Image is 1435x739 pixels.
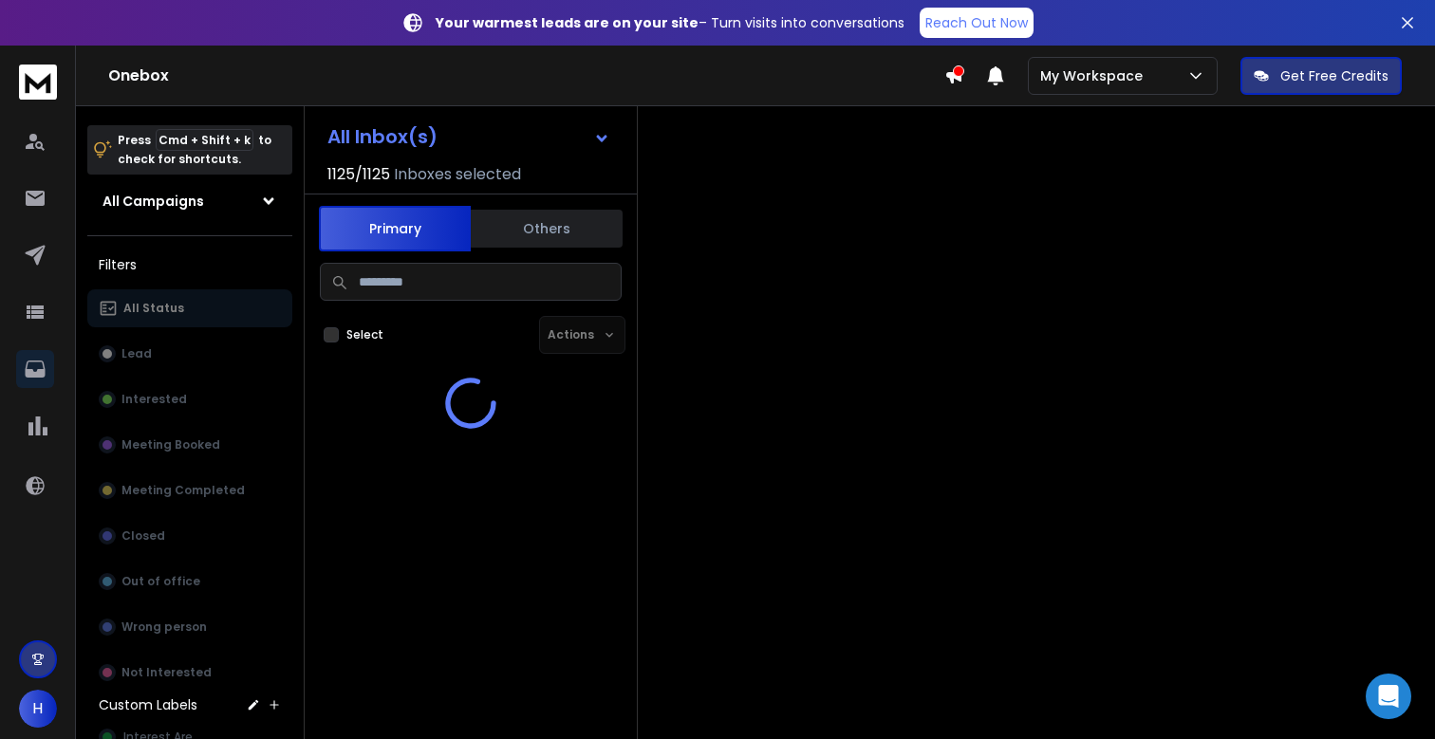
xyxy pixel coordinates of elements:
[19,65,57,100] img: logo
[920,8,1034,38] a: Reach Out Now
[99,695,197,714] h3: Custom Labels
[1280,66,1388,85] p: Get Free Credits
[1040,66,1150,85] p: My Workspace
[436,13,699,32] strong: Your warmest leads are on your site
[1240,57,1402,95] button: Get Free Credits
[87,182,292,220] button: All Campaigns
[312,118,625,156] button: All Inbox(s)
[471,208,623,249] button: Others
[436,13,904,32] p: – Turn visits into conversations
[102,192,204,211] h1: All Campaigns
[327,163,390,186] span: 1125 / 1125
[925,13,1028,32] p: Reach Out Now
[19,690,57,728] button: H
[394,163,521,186] h3: Inboxes selected
[108,65,944,87] h1: Onebox
[118,131,271,169] p: Press to check for shortcuts.
[156,129,253,151] span: Cmd + Shift + k
[327,127,438,146] h1: All Inbox(s)
[1366,674,1411,719] div: Open Intercom Messenger
[87,251,292,278] h3: Filters
[319,206,471,251] button: Primary
[346,327,383,342] label: Select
